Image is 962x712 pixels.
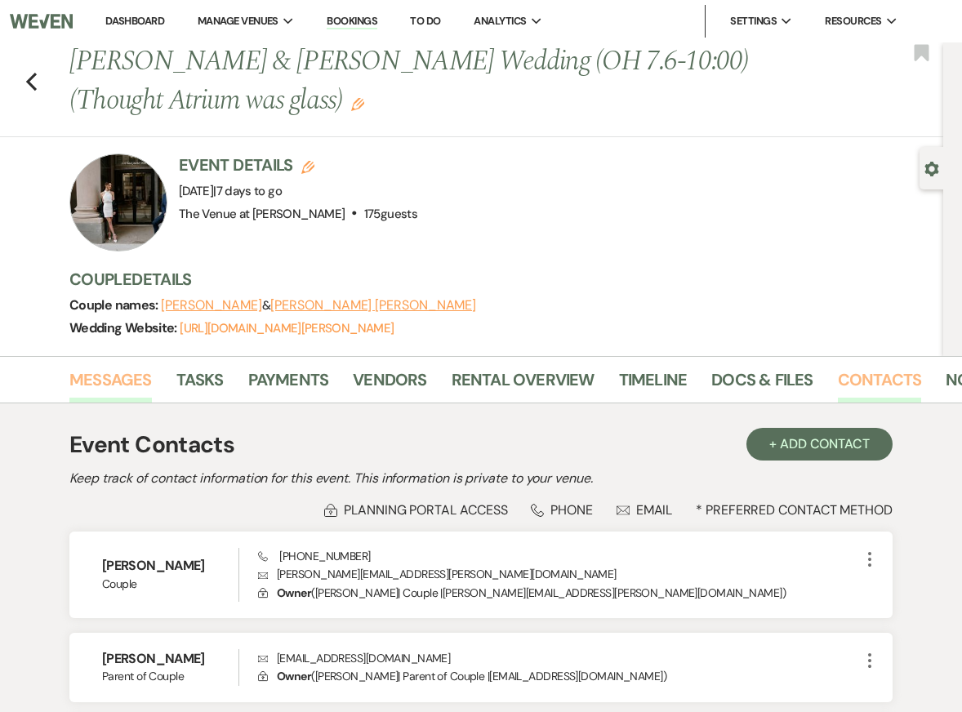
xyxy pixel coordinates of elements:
p: ( [PERSON_NAME] | Couple | [PERSON_NAME][EMAIL_ADDRESS][PERSON_NAME][DOMAIN_NAME] ) [258,584,860,602]
a: Messages [69,367,152,403]
p: [PERSON_NAME][EMAIL_ADDRESS][PERSON_NAME][DOMAIN_NAME] [258,565,860,583]
span: [PHONE_NUMBER] [258,549,370,563]
a: Contacts [838,367,922,403]
a: Docs & Files [711,367,813,403]
a: [URL][DOMAIN_NAME][PERSON_NAME] [180,320,394,336]
span: Resources [825,13,881,29]
h1: [PERSON_NAME] & [PERSON_NAME] Wedding (OH 7.6-10:00) (Thought Atrium was glass) [69,42,762,120]
span: Parent of Couple [102,668,238,685]
p: ( [PERSON_NAME] | Parent of Couple | [EMAIL_ADDRESS][DOMAIN_NAME] ) [258,667,860,685]
span: Manage Venues [198,13,278,29]
h6: [PERSON_NAME] [102,650,238,668]
span: | [213,183,282,199]
a: Dashboard [105,14,164,28]
a: Timeline [619,367,688,403]
span: Owner [277,585,311,600]
button: + Add Contact [746,428,893,461]
span: [DATE] [179,183,282,199]
h2: Keep track of contact information for this event. This information is private to your venue. [69,469,893,488]
span: The Venue at [PERSON_NAME] [179,206,345,222]
h3: Event Details [179,154,417,176]
span: Couple names: [69,296,161,314]
button: Edit [351,96,364,111]
span: Owner [277,669,311,683]
h6: [PERSON_NAME] [102,557,238,575]
button: [PERSON_NAME] [PERSON_NAME] [270,299,476,312]
a: Payments [248,367,329,403]
a: Tasks [176,367,224,403]
span: & [161,297,476,314]
div: * Preferred Contact Method [69,501,893,518]
button: [PERSON_NAME] [161,299,262,312]
p: [EMAIL_ADDRESS][DOMAIN_NAME] [258,649,860,667]
div: Email [617,501,673,518]
h3: Couple Details [69,268,927,291]
span: Couple [102,576,238,593]
span: Wedding Website: [69,319,180,336]
a: Bookings [327,14,377,29]
a: Rental Overview [452,367,595,403]
span: 7 days to go [216,183,282,199]
img: Weven Logo [10,4,73,38]
div: Phone [531,501,593,518]
span: Settings [730,13,777,29]
span: Analytics [474,13,526,29]
span: 175 guests [364,206,417,222]
h1: Event Contacts [69,428,234,462]
div: Planning Portal Access [324,501,507,518]
button: Open lead details [924,160,939,176]
a: To Do [410,14,440,28]
a: Vendors [353,367,426,403]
